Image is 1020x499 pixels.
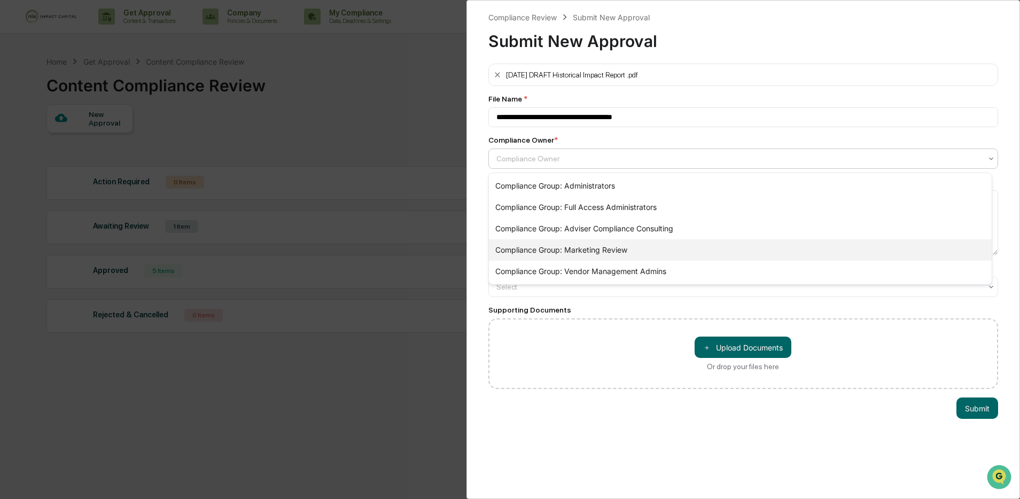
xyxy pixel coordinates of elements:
a: 🖐️Preclearance [6,130,73,150]
div: Compliance Review [488,13,557,22]
div: Compliance Group: Adviser Compliance Consulting [489,218,992,239]
div: File Name [488,95,999,103]
div: We're available if you need us! [36,92,135,101]
span: Attestations [88,135,133,145]
a: 🔎Data Lookup [6,151,72,170]
span: Preclearance [21,135,69,145]
p: How can we help? [11,22,194,40]
span: Data Lookup [21,155,67,166]
a: 🗄️Attestations [73,130,137,150]
div: Supporting Documents [488,306,999,314]
div: Start new chat [36,82,175,92]
div: Or drop your files here [707,362,779,371]
span: ＋ [703,342,711,353]
input: Clear [28,49,176,60]
div: Compliance Owner [488,136,558,144]
div: 🗄️ [77,136,86,144]
a: Powered byPylon [75,181,129,189]
div: Submit New Approval [573,13,650,22]
iframe: Open customer support [986,464,1015,493]
div: 🖐️ [11,136,19,144]
div: Compliance Group: Full Access Administrators [489,197,992,218]
button: Start new chat [182,85,194,98]
div: Compliance Group: Marketing Review [489,239,992,261]
div: [DATE] DRAFT Historical Impact Report .pdf [506,71,638,79]
img: 1746055101610-c473b297-6a78-478c-a979-82029cc54cd1 [11,82,30,101]
div: Compliance Group: Administrators [489,175,992,197]
div: Submit New Approval [488,23,999,51]
span: Pylon [106,181,129,189]
button: Submit [956,397,998,419]
div: 🔎 [11,156,19,165]
div: Compliance Group: Vendor Management Admins [489,261,992,282]
button: Or drop your files here [695,337,791,358]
